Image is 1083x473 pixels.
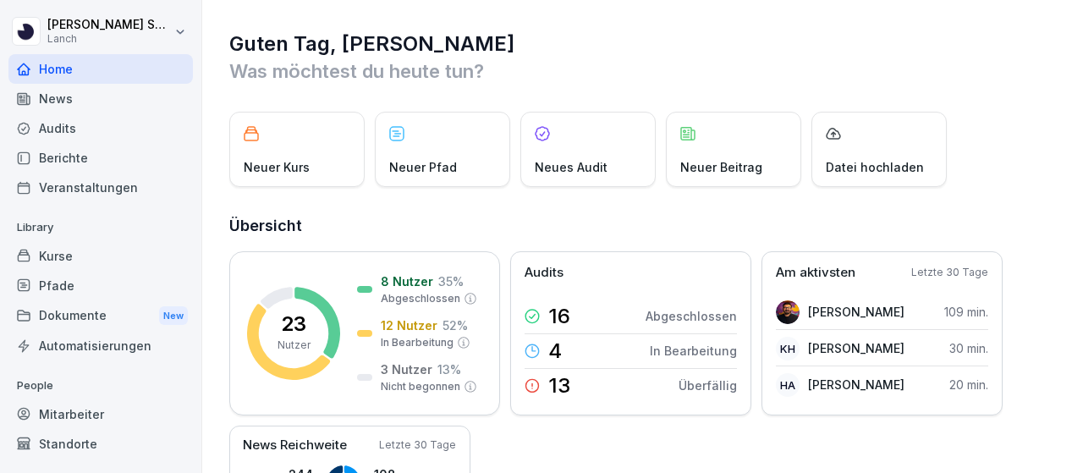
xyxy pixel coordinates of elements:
[808,303,904,321] p: [PERSON_NAME]
[278,338,311,353] p: Nutzer
[650,342,737,360] p: In Bearbeitung
[389,158,457,176] p: Neuer Pfad
[776,337,800,360] div: KH
[381,379,460,394] p: Nicht begonnen
[776,373,800,397] div: HA
[379,437,456,453] p: Letzte 30 Tage
[281,314,306,334] p: 23
[8,429,193,459] a: Standorte
[244,158,310,176] p: Neuer Kurs
[381,291,460,306] p: Abgeschlossen
[680,158,762,176] p: Neuer Beitrag
[443,316,468,334] p: 52 %
[8,331,193,360] a: Automatisierungen
[808,376,904,393] p: [PERSON_NAME]
[229,214,1058,238] h2: Übersicht
[8,300,193,332] div: Dokumente
[548,376,570,396] p: 13
[229,30,1058,58] h1: Guten Tag, [PERSON_NAME]
[159,306,188,326] div: New
[381,335,454,350] p: In Bearbeitung
[911,265,988,280] p: Letzte 30 Tage
[535,158,607,176] p: Neues Audit
[8,84,193,113] a: News
[8,54,193,84] a: Home
[944,303,988,321] p: 109 min.
[47,18,171,32] p: [PERSON_NAME] Samsunlu
[548,306,570,327] p: 16
[438,272,464,290] p: 35 %
[949,376,988,393] p: 20 min.
[525,263,563,283] p: Audits
[8,214,193,241] p: Library
[437,360,461,378] p: 13 %
[8,372,193,399] p: People
[949,339,988,357] p: 30 min.
[8,143,193,173] a: Berichte
[243,436,347,455] p: News Reichweite
[8,300,193,332] a: DokumenteNew
[8,241,193,271] a: Kurse
[548,341,562,361] p: 4
[679,377,737,394] p: Überfällig
[8,113,193,143] a: Audits
[776,263,855,283] p: Am aktivsten
[47,33,171,45] p: Lanch
[229,58,1058,85] p: Was möchtest du heute tun?
[776,300,800,324] img: kwjack37i7lkdya029ocrhcd.png
[381,272,433,290] p: 8 Nutzer
[808,339,904,357] p: [PERSON_NAME]
[8,399,193,429] a: Mitarbeiter
[8,271,193,300] a: Pfade
[8,173,193,202] a: Veranstaltungen
[646,307,737,325] p: Abgeschlossen
[826,158,924,176] p: Datei hochladen
[381,360,432,378] p: 3 Nutzer
[381,316,437,334] p: 12 Nutzer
